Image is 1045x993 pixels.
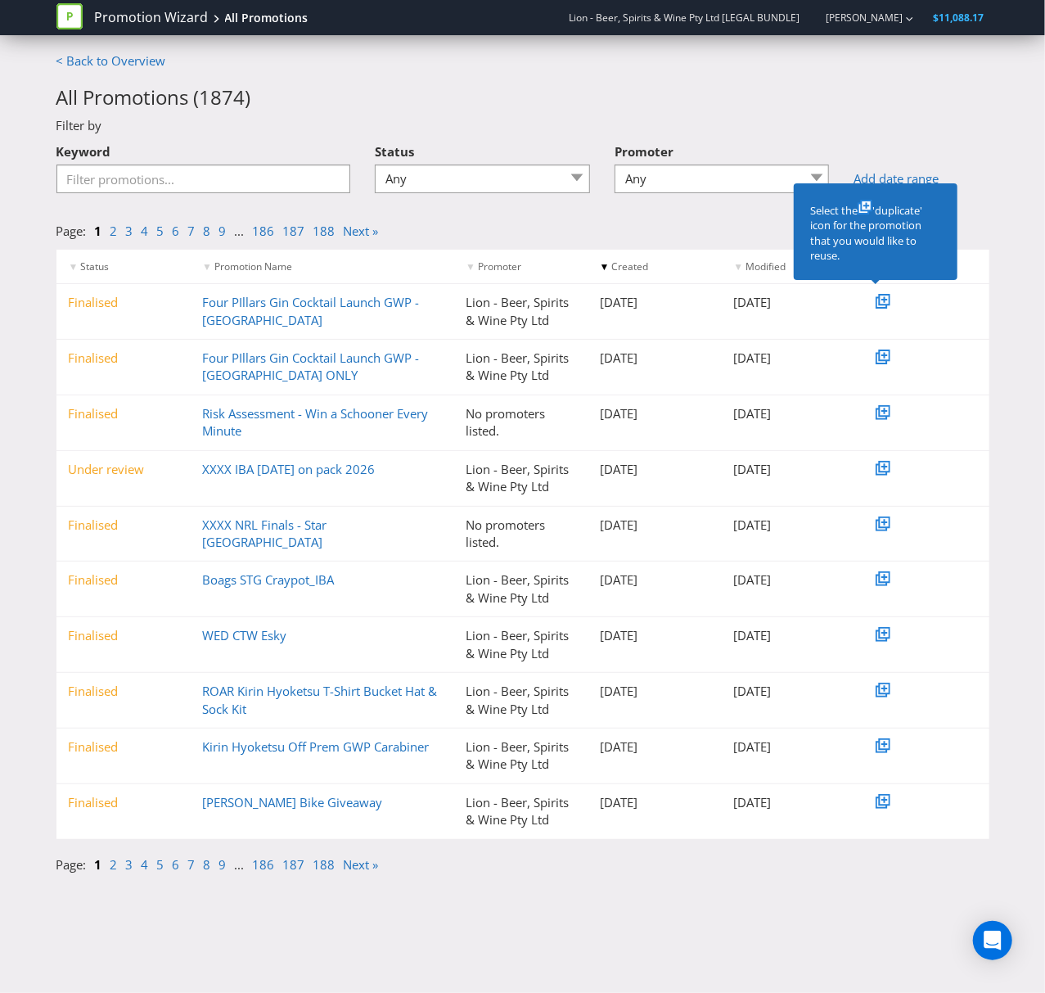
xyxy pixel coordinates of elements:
div: Finalised [56,294,191,311]
a: ROAR Kirin Hyoketsu T-Shirt Bucket Hat & Sock Kit [202,683,437,716]
div: [DATE] [721,294,855,311]
div: Finalised [56,683,191,700]
span: 1874 [200,84,245,111]
div: Lion - Beer, Spirits & Wine Pty Ltd [453,794,588,829]
a: 1 [95,223,102,239]
div: [DATE] [588,294,722,311]
a: Risk Assessment - Win a Schooner Every Minute [202,405,428,439]
span: All Promotions ( [56,84,200,111]
a: 8 [204,856,211,873]
div: Finalised [56,517,191,534]
a: 9 [219,223,227,239]
div: [DATE] [588,794,722,811]
a: < Back to Overview [56,52,166,69]
div: [DATE] [721,350,855,367]
div: Finalised [56,738,191,756]
a: 188 [313,856,336,873]
div: [DATE] [588,738,722,756]
a: Next » [344,856,379,873]
div: [DATE] [721,461,855,478]
a: 8 [204,223,211,239]
a: 5 [157,223,164,239]
div: Finalised [56,571,191,589]
span: Modified [745,260,786,273]
div: [DATE] [588,517,722,534]
div: [DATE] [721,571,855,589]
span: ▼ [69,260,79,273]
a: Next » [344,223,379,239]
a: Four PIllars Gin Cocktail Launch GWP - [GEOGRAPHIC_DATA] ONLY [202,350,419,383]
li: ... [235,223,253,240]
div: Open Intercom Messenger [973,921,1012,960]
div: Lion - Beer, Spirits & Wine Pty Ltd [453,294,588,329]
div: Finalised [56,350,191,367]
div: [DATE] [721,794,855,811]
div: [DATE] [588,627,722,644]
div: Lion - Beer, Spirits & Wine Pty Ltd [453,461,588,496]
a: 2 [110,223,118,239]
a: WED CTW Esky [202,627,286,643]
div: Under review [56,461,191,478]
span: Promoter [478,260,521,273]
a: Four PIllars Gin Cocktail Launch GWP - [GEOGRAPHIC_DATA] [202,294,419,327]
span: Status [375,143,414,160]
div: All Promotions [225,10,309,26]
div: Lion - Beer, Spirits & Wine Pty Ltd [453,627,588,662]
a: 4 [142,223,149,239]
li: ... [235,856,253,873]
div: Finalised [56,794,191,811]
span: Page: [56,223,87,239]
a: 188 [313,223,336,239]
span: 'duplicate' icon for the promotion that you would like to reuse. [810,203,922,264]
div: [DATE] [721,627,855,644]
span: ▼ [202,260,212,273]
span: ▼ [600,260,610,273]
a: 1 [95,856,102,873]
a: 6 [173,223,180,239]
a: XXXX NRL Finals - Star [GEOGRAPHIC_DATA] [202,517,327,550]
a: Kirin Hyoketsu Off Prem GWP Carabiner [202,738,429,755]
div: [DATE] [721,517,855,534]
a: Add date range [854,170,989,187]
a: 9 [219,856,227,873]
a: 7 [188,223,196,239]
a: 186 [253,856,275,873]
a: Boags STG Craypot_IBA [202,571,334,588]
div: [DATE] [721,683,855,700]
input: Filter promotions... [56,165,351,193]
span: ▼ [466,260,475,273]
div: [DATE] [588,461,722,478]
a: 187 [283,856,305,873]
a: 7 [188,856,196,873]
div: [DATE] [588,405,722,422]
div: [DATE] [721,738,855,756]
div: Lion - Beer, Spirits & Wine Pty Ltd [453,571,588,607]
span: Promotion Name [214,260,292,273]
a: 186 [253,223,275,239]
a: 187 [283,223,305,239]
a: 4 [142,856,149,873]
span: Status [80,260,109,273]
span: ▼ [733,260,743,273]
span: Promoter [615,143,673,160]
a: Promotion Wizard [95,8,209,27]
div: [DATE] [588,683,722,700]
div: Lion - Beer, Spirits & Wine Pty Ltd [453,350,588,385]
a: 3 [126,223,133,239]
div: Finalised [56,405,191,422]
a: XXXX IBA [DATE] on pack 2026 [202,461,375,477]
a: [PERSON_NAME] Bike Giveaway [202,794,382,810]
span: Lion - Beer, Spirits & Wine Pty Ltd [LEGAL BUNDLE] [570,11,800,25]
div: Lion - Beer, Spirits & Wine Pty Ltd [453,683,588,718]
span: Created [612,260,649,273]
div: Lion - Beer, Spirits & Wine Pty Ltd [453,738,588,774]
span: Page: [56,856,87,873]
span: Select the [810,203,858,218]
div: No promoters listed. [453,405,588,440]
span: $11,088.17 [934,11,984,25]
label: Keyword [56,135,111,160]
div: Filter by [44,117,1002,134]
div: No promoters listed. [453,517,588,552]
a: 5 [157,856,164,873]
div: [DATE] [588,571,722,589]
